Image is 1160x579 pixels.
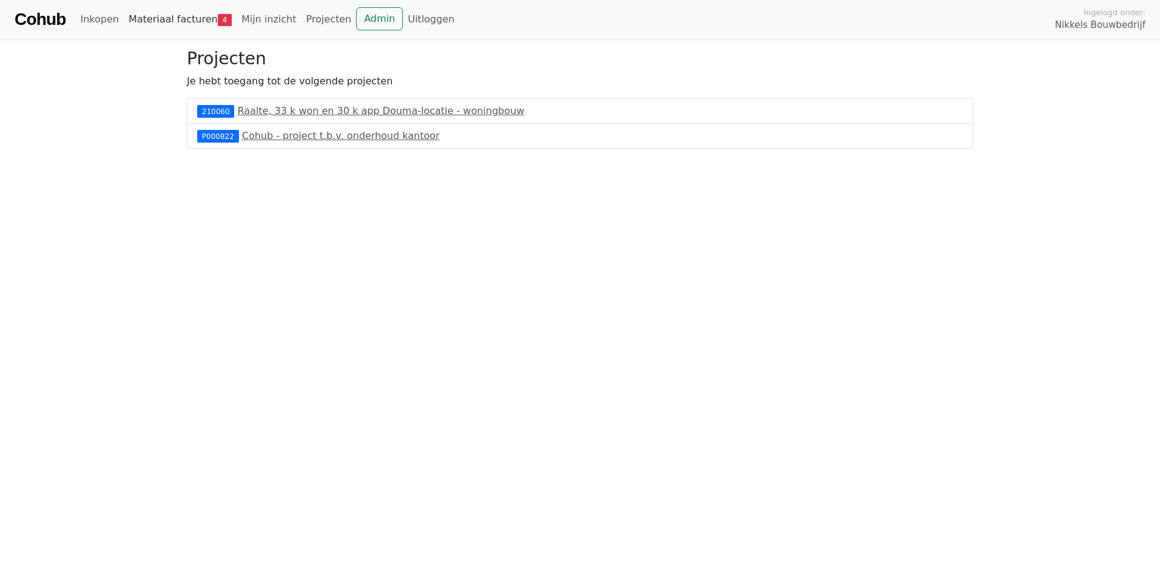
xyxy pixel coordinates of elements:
[237,7,302,32] a: Mijn inzicht
[218,14,232,26] span: 4
[197,130,239,142] div: P000822
[197,105,234,117] div: 210060
[75,7,123,32] a: Inkopen
[124,7,237,32] a: Materiaal facturen4
[1084,7,1145,18] span: Ingelogd onder:
[187,49,973,69] h3: Projecten
[356,7,403,30] a: Admin
[242,130,440,141] a: Cohub - project t.b.v. onderhoud kantoor
[187,74,973,89] p: Je hebt toegang tot de volgende projecten
[301,7,356,32] a: Projecten
[403,7,459,32] a: Uitloggen
[238,105,525,117] a: Raalte, 33 k won en 30 k app Douma-locatie - woningbouw
[1055,18,1145,32] span: Nikkels Bouwbedrijf
[15,5,66,34] a: Cohub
